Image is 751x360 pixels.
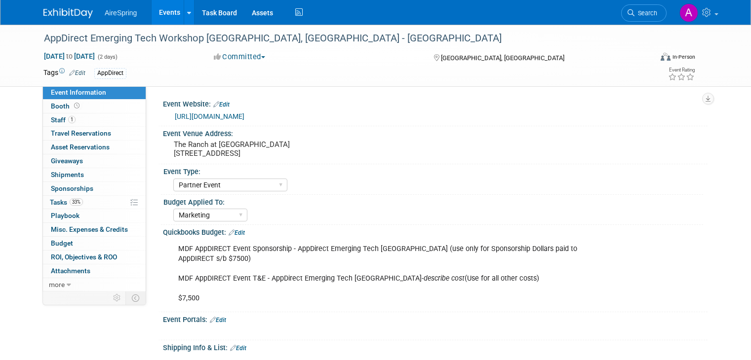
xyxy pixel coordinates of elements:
[43,168,146,181] a: Shipments
[175,112,244,120] a: [URL][DOMAIN_NAME]
[229,229,245,236] a: Edit
[668,68,695,72] div: Event Rating
[68,116,76,123] span: 1
[43,52,95,61] span: [DATE] [DATE]
[43,264,146,278] a: Attachments
[94,68,126,78] div: AppDirect
[51,116,76,124] span: Staff
[621,4,667,22] a: Search
[51,253,117,261] span: ROI, Objectives & ROO
[51,184,93,192] span: Sponsorships
[213,101,230,108] a: Edit
[50,198,83,206] span: Tasks
[72,102,81,109] span: Booth not reserved yet
[163,195,703,207] div: Budget Applied To:
[49,281,65,288] span: more
[163,126,708,139] div: Event Venue Address:
[51,225,128,233] span: Misc. Expenses & Credits
[174,140,379,158] pre: The Ranch at [GEOGRAPHIC_DATA] [STREET_ADDRESS]
[51,157,83,165] span: Giveaways
[43,196,146,209] a: Tasks33%
[43,113,146,127] a: Staff1
[51,171,84,179] span: Shipments
[97,54,118,60] span: (2 days)
[163,164,703,177] div: Event Type:
[43,86,146,99] a: Event Information
[43,141,146,154] a: Asset Reservations
[661,53,671,61] img: Format-Inperson.png
[70,198,83,206] span: 33%
[51,267,90,275] span: Attachments
[210,52,269,62] button: Committed
[43,8,93,18] img: ExhibitDay
[163,340,708,353] div: Shipping Info & List:
[43,278,146,291] a: more
[441,54,564,62] span: [GEOGRAPHIC_DATA], [GEOGRAPHIC_DATA]
[43,100,146,113] a: Booth
[672,53,695,61] div: In-Person
[109,291,126,304] td: Personalize Event Tab Strip
[51,129,111,137] span: Travel Reservations
[43,209,146,222] a: Playbook
[599,51,695,66] div: Event Format
[163,97,708,109] div: Event Website:
[65,52,74,60] span: to
[43,182,146,195] a: Sponsorships
[40,30,640,47] div: AppDirect Emerging Tech Workshop [GEOGRAPHIC_DATA], [GEOGRAPHIC_DATA] - [GEOGRAPHIC_DATA]
[163,225,708,238] div: Quickbooks Budget:
[210,317,226,324] a: Edit
[634,9,657,17] span: Search
[163,312,708,325] div: Event Portals:
[51,212,79,219] span: Playbook
[43,237,146,250] a: Budget
[105,9,137,17] span: AireSpring
[51,88,106,96] span: Event Information
[43,154,146,168] a: Giveaways
[43,251,146,264] a: ROI, Objectives & ROO
[422,274,465,283] i: -describe cost
[51,143,110,151] span: Asset Reservations
[679,3,698,22] img: Angie Handal
[51,102,81,110] span: Booth
[171,239,602,308] div: MDF AppDIRECT Event Sponsorship - AppDirect Emerging Tech [GEOGRAPHIC_DATA] (use only for Sponsor...
[43,68,85,79] td: Tags
[69,70,85,76] a: Edit
[126,291,146,304] td: Toggle Event Tabs
[51,239,73,247] span: Budget
[230,345,246,352] a: Edit
[43,127,146,140] a: Travel Reservations
[43,223,146,236] a: Misc. Expenses & Credits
